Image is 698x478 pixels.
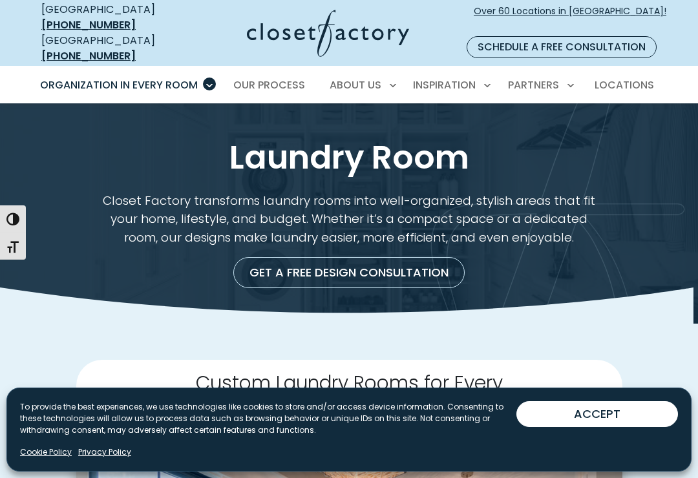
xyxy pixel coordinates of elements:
span: Partners [508,78,559,92]
nav: Primary Menu [31,67,667,103]
div: [GEOGRAPHIC_DATA] [41,2,182,33]
a: [PHONE_NUMBER] [41,17,136,32]
span: Organization in Every Room [40,78,198,92]
span: Inspiration [413,78,476,92]
button: ACCEPT [516,401,678,427]
span: Over 60 Locations in [GEOGRAPHIC_DATA]! [474,5,666,32]
span: Budget [372,383,456,426]
a: Get a Free Design Consultation [233,257,465,288]
a: Cookie Policy [20,446,72,458]
p: Closet Factory transforms laundry rooms into well-organized, stylish areas that fit your home, li... [101,192,597,246]
img: Closet Factory Logo [247,10,409,57]
a: [PHONE_NUMBER] [41,48,136,63]
span: Locations [595,78,654,92]
span: Custom Laundry Rooms for Every [196,369,503,396]
span: Our Process [233,78,305,92]
span: About Us [330,78,381,92]
div: [GEOGRAPHIC_DATA] [41,33,182,64]
a: Privacy Policy [78,446,131,458]
p: To provide the best experiences, we use technologies like cookies to store and/or access device i... [20,401,516,436]
h1: Laundry Room [50,139,648,176]
a: Schedule a Free Consultation [467,36,657,58]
